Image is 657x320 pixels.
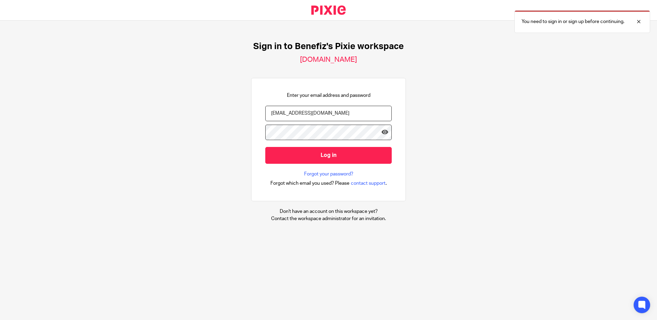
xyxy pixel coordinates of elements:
[522,18,624,25] p: You need to sign in or sign up before continuing.
[265,106,392,121] input: name@example.com
[265,147,392,164] input: Log in
[253,41,404,52] h1: Sign in to Benefiz's Pixie workspace
[270,180,349,187] span: Forgot which email you used? Please
[300,55,357,64] h2: [DOMAIN_NAME]
[287,92,370,99] p: Enter your email address and password
[304,171,353,178] a: Forgot your password?
[351,180,386,187] span: contact support
[271,215,386,222] p: Contact the workspace administrator for an invitation.
[270,179,387,187] div: .
[271,208,386,215] p: Don't have an account on this workspace yet?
